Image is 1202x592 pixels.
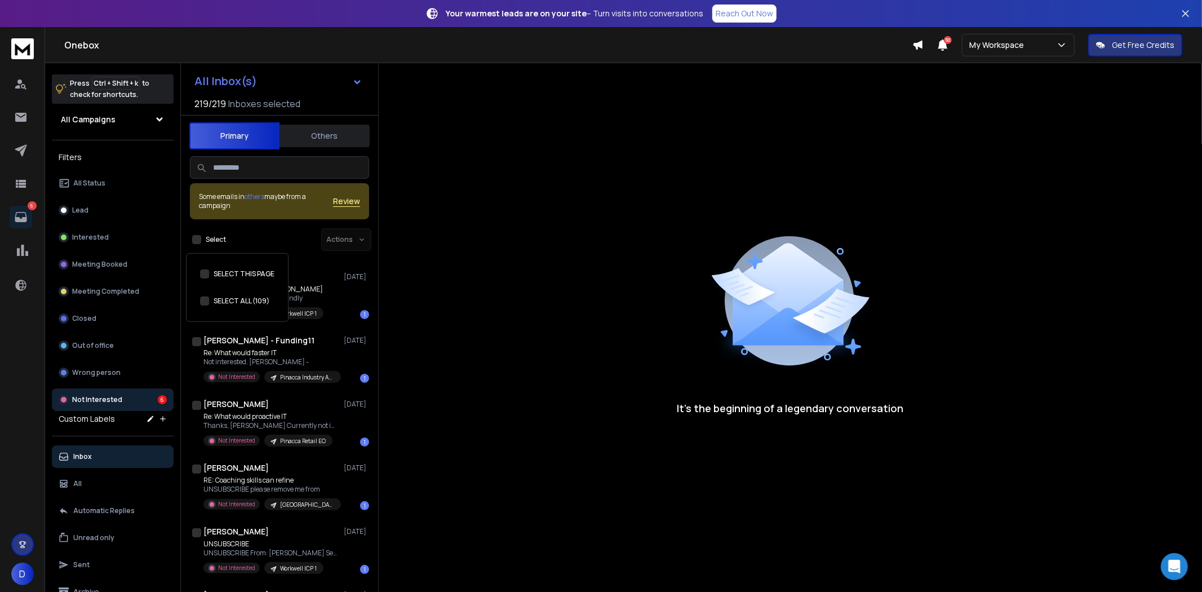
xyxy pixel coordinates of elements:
[944,36,952,44] span: 50
[52,554,174,576] button: Sent
[716,8,773,19] p: Reach Out Now
[218,564,255,572] p: Not Interested
[360,310,369,319] div: 1
[203,526,269,537] h1: [PERSON_NAME]
[59,413,115,425] h3: Custom Labels
[360,374,369,383] div: 1
[11,38,34,59] img: logo
[203,357,339,366] p: Not interested. [PERSON_NAME] -
[52,361,174,384] button: Wrong person
[203,462,269,474] h1: [PERSON_NAME]
[72,287,139,296] p: Meeting Completed
[72,233,109,242] p: Interested
[218,500,255,509] p: Not Interested
[360,501,369,510] div: 1
[446,8,703,19] p: – Turn visits into conversations
[969,39,1028,51] p: My Workspace
[52,307,174,330] button: Closed
[194,76,257,87] h1: All Inbox(s)
[73,179,105,188] p: All Status
[194,97,226,111] span: 219 / 219
[280,564,317,573] p: Workwell ICP 1
[245,192,264,201] span: others
[52,500,174,522] button: Automatic Replies
[677,400,904,416] p: It’s the beginning of a legendary conversation
[72,206,88,215] p: Lead
[214,297,269,306] label: SELECT ALL (109)
[203,335,314,346] h1: [PERSON_NAME] - Funding11
[73,452,92,461] p: Inbox
[52,108,174,131] button: All Campaigns
[72,341,114,350] p: Out of office
[158,395,167,404] div: 6
[280,310,317,318] p: Workwell ICP 1
[73,479,82,488] p: All
[52,334,174,357] button: Out of office
[203,549,339,558] p: UNSUBSCRIBE From: [PERSON_NAME] Sent:
[360,438,369,447] div: 1
[280,373,334,382] p: Pinacca Industry Agnostic
[70,78,149,100] p: Press to check for shortcuts.
[214,270,274,279] label: SELECT THIS PAGE
[52,253,174,276] button: Meeting Booked
[73,533,114,542] p: Unread only
[203,399,269,410] h1: [PERSON_NAME]
[52,226,174,249] button: Interested
[280,437,326,445] p: Pinacca Retail EO
[73,506,135,515] p: Automatic Replies
[280,123,370,148] button: Others
[1112,39,1174,51] p: Get Free Credits
[52,472,174,495] button: All
[446,8,587,19] strong: Your warmest leads are on your site
[203,476,339,485] p: RE: Coaching skills can refine
[52,445,174,468] button: Inbox
[333,196,360,207] button: Review
[203,540,339,549] p: UNSUBSCRIBE
[203,348,339,357] p: Re: What would faster IT
[10,206,32,228] a: 6
[344,527,369,536] p: [DATE]
[344,463,369,472] p: [DATE]
[61,114,116,125] h1: All Campaigns
[52,149,174,165] h3: Filters
[199,192,333,210] div: Some emails in maybe from a campaign
[52,199,174,222] button: Lead
[360,565,369,574] div: 1
[52,280,174,303] button: Meeting Completed
[203,421,339,430] p: Thanks, [PERSON_NAME] Currently not interested.
[228,97,300,111] h3: Inboxes selected
[1161,553,1188,580] div: Open Intercom Messenger
[28,201,37,210] p: 6
[189,122,280,149] button: Primary
[218,436,255,445] p: Not Interested
[1088,34,1182,56] button: Get Free Credits
[280,501,334,509] p: [GEOGRAPHIC_DATA]
[344,272,369,281] p: [DATE]
[72,368,121,377] p: Wrong person
[72,395,122,404] p: Not Interested
[52,527,174,549] button: Unread only
[73,560,90,569] p: Sent
[52,388,174,411] button: Not Interested6
[712,5,777,23] a: Reach Out Now
[64,38,912,52] h1: Onebox
[203,485,339,494] p: UNSUBSCRIBE please remove me from
[52,172,174,195] button: All Status
[344,400,369,409] p: [DATE]
[203,412,339,421] p: Re: What would proactive IT
[72,260,127,269] p: Meeting Booked
[206,235,226,244] label: Select
[218,373,255,381] p: Not Interested
[92,77,140,90] span: Ctrl + Shift + k
[72,314,96,323] p: Closed
[11,563,34,585] button: D
[344,336,369,345] p: [DATE]
[185,70,371,92] button: All Inbox(s)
